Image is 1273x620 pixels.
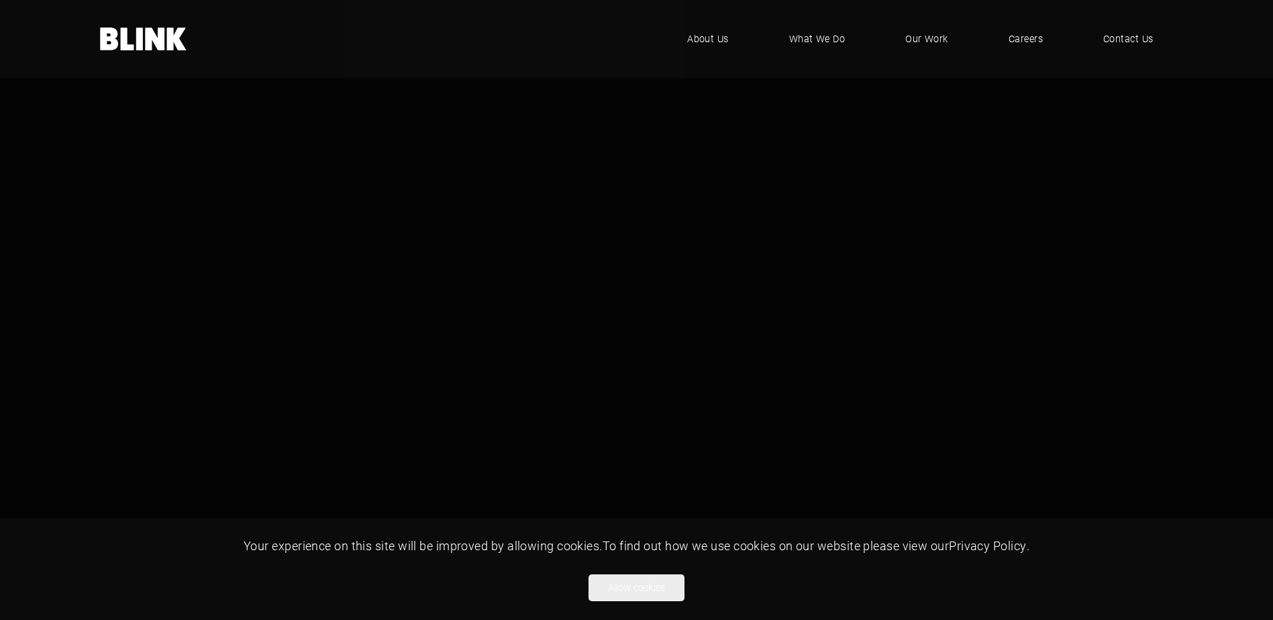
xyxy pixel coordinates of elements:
a: About Us [667,19,749,59]
a: What We Do [769,19,866,59]
a: Contact Us [1083,19,1174,59]
a: Careers [988,19,1063,59]
span: Careers [1009,32,1043,46]
span: Our Work [905,32,948,46]
span: What We Do [789,32,846,46]
span: About Us [687,32,729,46]
span: Your experience on this site will be improved by allowing cookies. To find out how we use cookies... [244,537,1029,554]
a: Our Work [885,19,968,59]
a: Privacy Policy [949,537,1026,554]
button: Allow cookies [589,574,684,601]
a: Home [100,28,187,50]
span: Contact Us [1103,32,1154,46]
